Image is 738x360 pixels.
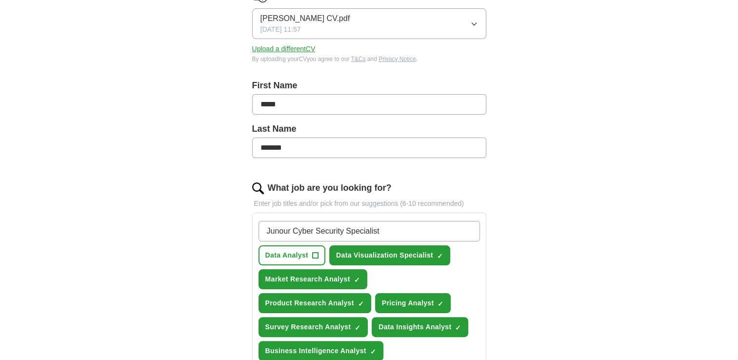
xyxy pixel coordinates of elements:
span: Product Research Analyst [265,298,354,308]
button: Data Analyst [259,245,326,265]
span: ✓ [437,252,443,260]
span: ✓ [455,324,461,332]
input: Type a job title and press enter [259,221,480,241]
span: Survey Research Analyst [265,322,351,332]
span: Market Research Analyst [265,274,350,284]
button: [PERSON_NAME] CV.pdf[DATE] 11:57 [252,8,486,39]
span: ✓ [354,276,360,284]
span: Business Intelligence Analyst [265,346,366,356]
img: search.png [252,182,264,194]
span: ✓ [438,300,443,308]
p: Enter job titles and/or pick from our suggestions (6-10 recommended) [252,199,486,209]
label: What job are you looking for? [268,181,392,195]
button: Survey Research Analyst✓ [259,317,368,337]
span: Pricing Analyst [382,298,434,308]
span: Data Visualization Specialist [336,250,433,260]
span: ✓ [370,348,376,356]
label: First Name [252,79,486,92]
span: ✓ [355,324,360,332]
a: Privacy Notice [379,56,416,62]
button: Data Visualization Specialist✓ [329,245,450,265]
span: ✓ [358,300,364,308]
button: Data Insights Analyst✓ [372,317,468,337]
span: Data Insights Analyst [379,322,451,332]
span: Data Analyst [265,250,309,260]
button: Product Research Analyst✓ [259,293,371,313]
span: [PERSON_NAME] CV.pdf [260,13,350,24]
label: Last Name [252,122,486,136]
button: Pricing Analyst✓ [375,293,451,313]
a: T&Cs [351,56,365,62]
button: Market Research Analyst✓ [259,269,367,289]
span: [DATE] 11:57 [260,24,301,35]
div: By uploading your CV you agree to our and . [252,55,486,63]
button: Upload a differentCV [252,44,316,54]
